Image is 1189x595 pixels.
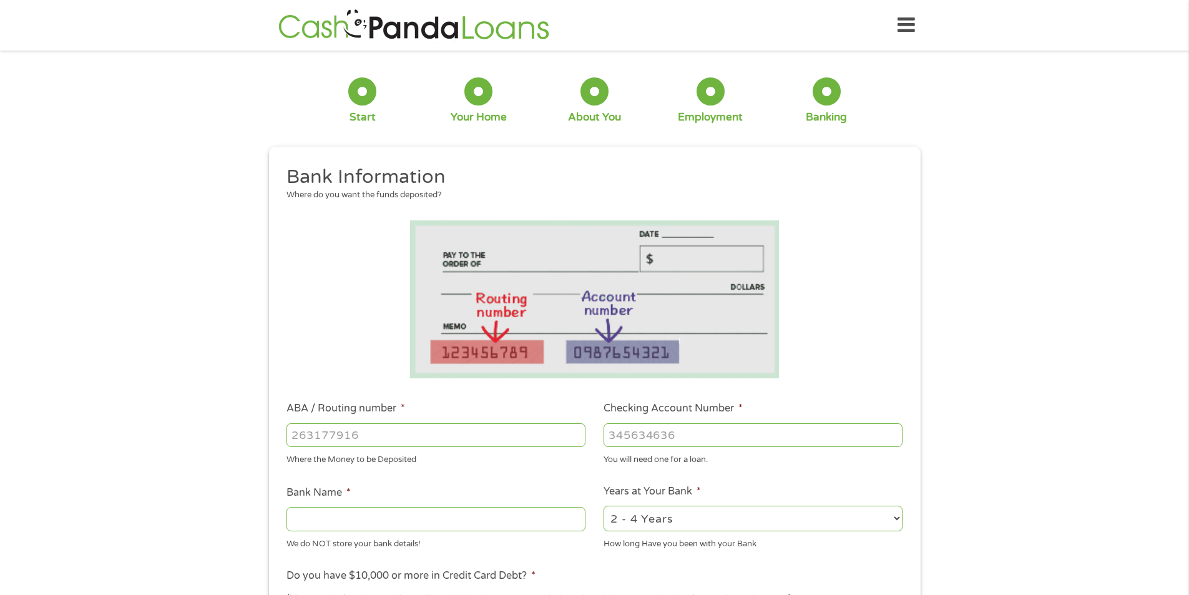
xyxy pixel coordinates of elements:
[286,486,351,499] label: Bank Name
[350,111,376,124] div: Start
[604,423,903,447] input: 345634636
[286,533,585,550] div: We do NOT store your bank details!
[604,485,701,498] label: Years at Your Bank
[286,569,536,583] label: Do you have $10,000 or more in Credit Card Debt?
[451,111,507,124] div: Your Home
[286,402,405,415] label: ABA / Routing number
[286,423,585,447] input: 263177916
[806,111,847,124] div: Banking
[568,111,621,124] div: About You
[604,450,903,466] div: You will need one for a loan.
[275,7,553,43] img: GetLoanNow Logo
[678,111,743,124] div: Employment
[410,220,780,378] img: Routing number location
[286,450,585,466] div: Where the Money to be Deposited
[286,165,893,190] h2: Bank Information
[604,533,903,550] div: How long Have you been with your Bank
[286,189,893,202] div: Where do you want the funds deposited?
[604,402,743,415] label: Checking Account Number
